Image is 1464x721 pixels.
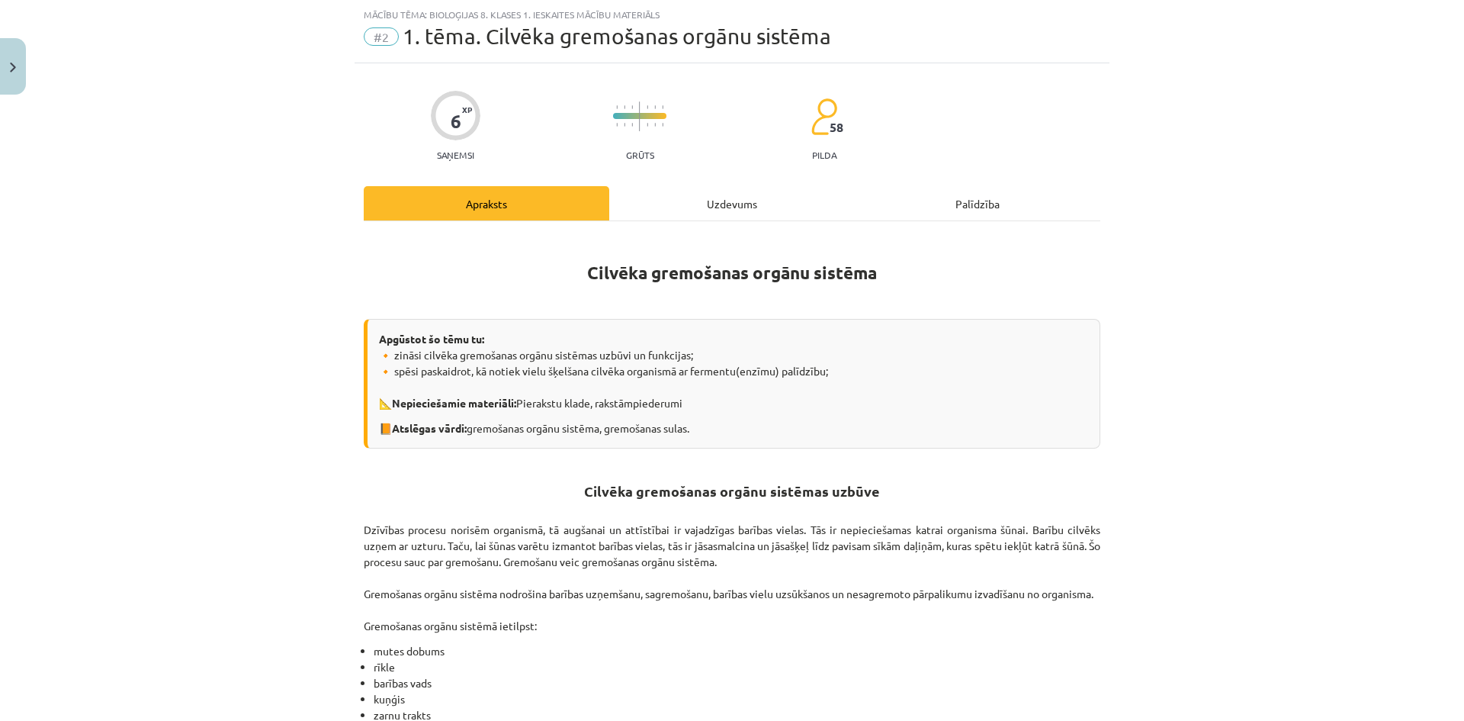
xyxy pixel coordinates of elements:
img: icon-short-line-57e1e144782c952c97e751825c79c345078a6d821885a25fce030b3d8c18986b.svg [616,123,618,127]
div: Apraksts [364,186,609,220]
img: students-c634bb4e5e11cddfef0936a35e636f08e4e9abd3cc4e673bd6f9a4125e45ecb1.svg [811,98,837,136]
img: icon-long-line-d9ea69661e0d244f92f715978eff75569469978d946b2353a9bb055b3ed8787d.svg [639,101,640,131]
li: mutes dobums [374,643,1100,659]
span: #2 [364,27,399,46]
div: 📙 gremošanas orgānu sistēma, gremošanas sulas. [364,319,1100,449]
strong: Cilvēka gremošanas orgānu sistēmas uzbūve [584,482,880,500]
div: 6 [451,111,461,132]
span: XP [462,105,472,114]
img: icon-short-line-57e1e144782c952c97e751825c79c345078a6d821885a25fce030b3d8c18986b.svg [624,123,625,127]
p: Dzīvības procesu norisēm organismā, tā augšanai un attīstībai ir vajadzīgas barības vielas. Tās i... [364,522,1100,634]
img: icon-short-line-57e1e144782c952c97e751825c79c345078a6d821885a25fce030b3d8c18986b.svg [631,123,633,127]
div: Palīdzība [855,186,1100,220]
img: icon-short-line-57e1e144782c952c97e751825c79c345078a6d821885a25fce030b3d8c18986b.svg [631,105,633,109]
img: icon-close-lesson-0947bae3869378f0d4975bcd49f059093ad1ed9edebbc8119c70593378902aed.svg [10,63,16,72]
p: Saņemsi [431,150,480,160]
p: 🔸 zināsi cilvēka gremošanas orgānu sistēmas uzbūvi un funkcijas; 🔸 spēsi paskaidrot, kā notiek vi... [379,347,1088,411]
strong: Cilvēka gremošanas orgānu sistēma [587,262,877,284]
img: icon-short-line-57e1e144782c952c97e751825c79c345078a6d821885a25fce030b3d8c18986b.svg [647,105,648,109]
p: Grūts [626,150,654,160]
strong: Atslēgas vārdi: [392,421,467,435]
li: kuņģis [374,691,1100,707]
div: Mācību tēma: Bioloģijas 8. klases 1. ieskaites mācību materiāls [364,9,1100,20]
div: Uzdevums [609,186,855,220]
span: 1. tēma. Cilvēka gremošanas orgānu sistēma [403,24,831,49]
img: icon-short-line-57e1e144782c952c97e751825c79c345078a6d821885a25fce030b3d8c18986b.svg [647,123,648,127]
img: icon-short-line-57e1e144782c952c97e751825c79c345078a6d821885a25fce030b3d8c18986b.svg [662,105,663,109]
img: icon-short-line-57e1e144782c952c97e751825c79c345078a6d821885a25fce030b3d8c18986b.svg [624,105,625,109]
strong: Nepieciešamie materiāli: [392,396,516,410]
span: 58 [830,121,843,134]
img: icon-short-line-57e1e144782c952c97e751825c79c345078a6d821885a25fce030b3d8c18986b.svg [654,123,656,127]
img: icon-short-line-57e1e144782c952c97e751825c79c345078a6d821885a25fce030b3d8c18986b.svg [616,105,618,109]
p: pilda [812,150,836,160]
img: icon-short-line-57e1e144782c952c97e751825c79c345078a6d821885a25fce030b3d8c18986b.svg [662,123,663,127]
li: barības vads [374,675,1100,691]
li: rīkle [374,659,1100,675]
img: icon-short-line-57e1e144782c952c97e751825c79c345078a6d821885a25fce030b3d8c18986b.svg [654,105,656,109]
strong: Apgūstot šo tēmu tu: [379,332,484,346]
